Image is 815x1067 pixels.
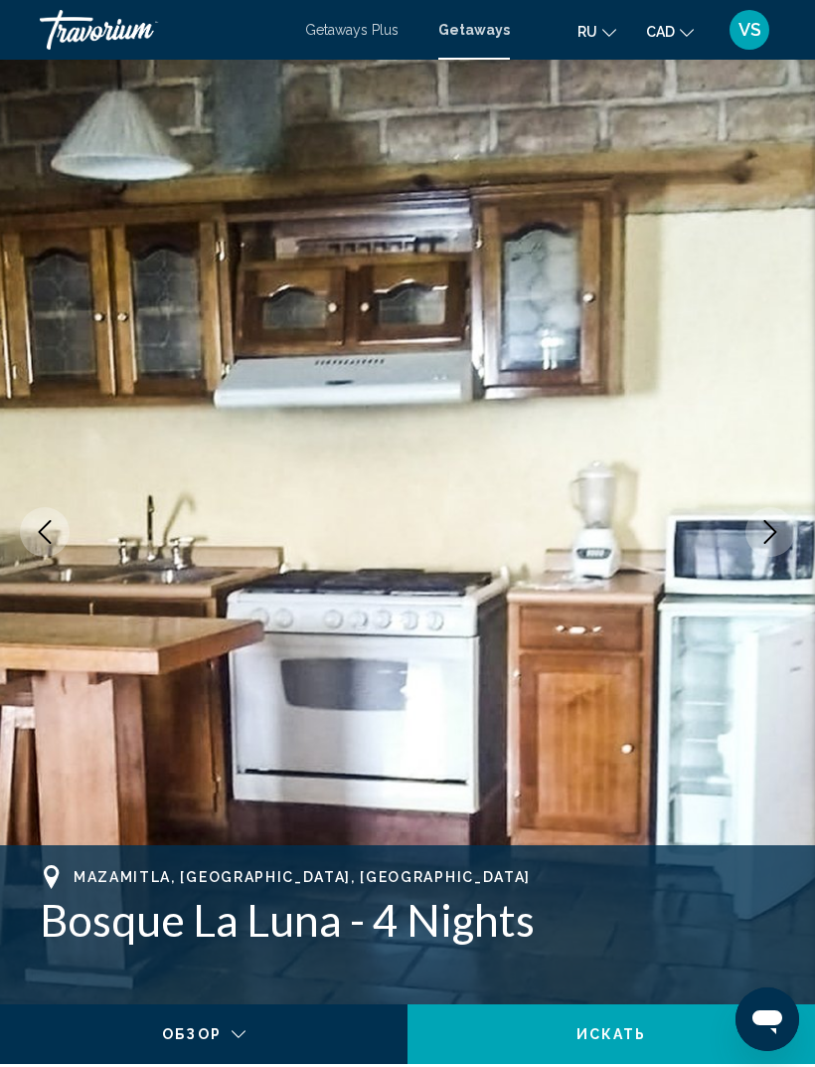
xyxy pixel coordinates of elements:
[40,10,285,50] a: Travorium
[724,9,775,51] button: User Menu
[74,869,531,885] span: Mazamitla, [GEOGRAPHIC_DATA], [GEOGRAPHIC_DATA]
[646,24,675,40] span: CAD
[738,20,761,40] span: VS
[646,17,694,46] button: Change currency
[438,22,510,38] a: Getaways
[577,17,616,46] button: Change language
[407,1004,815,1064] button: искать
[735,987,799,1051] iframe: Кнопка запуска окна обмена сообщениями
[305,22,399,38] a: Getaways Plus
[745,507,795,557] button: Next image
[40,894,775,946] h1: Bosque La Luna - 4 Nights
[576,1027,647,1043] span: искать
[577,24,597,40] span: ru
[20,507,70,557] button: Previous image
